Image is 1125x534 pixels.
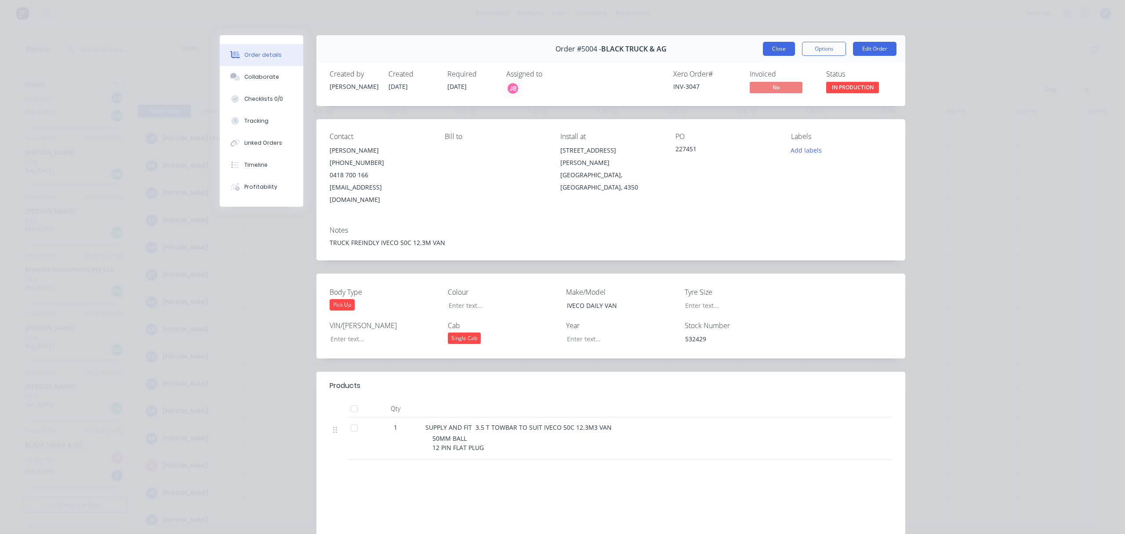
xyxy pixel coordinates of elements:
div: Required [447,70,496,78]
div: [PERSON_NAME] [330,144,431,157]
div: Tracking [244,117,269,125]
label: Stock Number [685,320,795,331]
div: Single Cab [448,333,481,344]
span: IN PRODUCTION [826,82,879,93]
div: Checklists 0/0 [244,95,283,103]
span: SUPPLY AND FIT 3.5 T TOWBAR TO SUIT IVECO 50C 12.3M3 VAN [425,423,612,432]
label: Year [566,320,676,331]
button: Close [763,42,795,56]
div: Pick Up [330,299,355,311]
button: Order details [220,44,303,66]
div: 0418 700 166 [330,169,431,181]
div: [GEOGRAPHIC_DATA], [GEOGRAPHIC_DATA], 4350 [560,169,661,194]
div: Collaborate [244,73,279,81]
div: Timeline [244,161,268,169]
div: 532429 [678,333,788,345]
div: Bill to [445,132,546,141]
label: Tyre Size [685,287,795,297]
div: Profitability [244,183,277,191]
span: BLACK TRUCK & AG [601,45,667,53]
button: Edit Order [853,42,896,56]
span: 1 [394,423,397,432]
button: Checklists 0/0 [220,88,303,110]
div: Created [388,70,437,78]
div: [EMAIL_ADDRESS][DOMAIN_NAME] [330,181,431,206]
span: Order #5004 - [555,45,601,53]
div: Created by [330,70,378,78]
div: [STREET_ADDRESS][PERSON_NAME][GEOGRAPHIC_DATA], [GEOGRAPHIC_DATA], 4350 [560,144,661,194]
div: Linked Orders [244,139,282,147]
button: Add labels [786,144,826,156]
div: Products [330,380,360,391]
div: INV-3047 [673,82,739,91]
button: Linked Orders [220,132,303,154]
div: Labels [791,132,892,141]
button: IN PRODUCTION [826,82,879,95]
label: Cab [448,320,558,331]
label: VIN/[PERSON_NAME] [330,320,439,331]
div: [PHONE_NUMBER] [330,157,431,169]
label: Make/Model [566,287,676,297]
div: Xero Order # [673,70,739,78]
button: Options [802,42,846,56]
span: [DATE] [388,82,408,91]
div: Notes [330,226,892,234]
button: Timeline [220,154,303,176]
div: Contact [330,132,431,141]
div: Invoiced [750,70,816,78]
div: Install at [560,132,661,141]
div: IVECO DAILY VAN [560,299,670,312]
button: Tracking [220,110,303,132]
div: PO [675,132,777,141]
div: 227451 [675,144,777,157]
span: No [750,82,802,93]
div: Qty [369,400,422,417]
span: [DATE] [447,82,467,91]
div: [PERSON_NAME][PHONE_NUMBER]0418 700 166[EMAIL_ADDRESS][DOMAIN_NAME] [330,144,431,206]
div: TRUCK FREINDLY IVECO 50C 12.3M VAN [330,238,892,247]
label: Body Type [330,287,439,297]
button: JB [506,82,519,95]
span: 50MM BALL 12 PIN FLAT PLUG [432,434,484,452]
button: Collaborate [220,66,303,88]
button: Profitability [220,176,303,198]
div: [STREET_ADDRESS][PERSON_NAME] [560,144,661,169]
div: [PERSON_NAME] [330,82,378,91]
div: Order details [244,51,282,59]
div: Assigned to [506,70,594,78]
label: Colour [448,287,558,297]
div: Status [826,70,892,78]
